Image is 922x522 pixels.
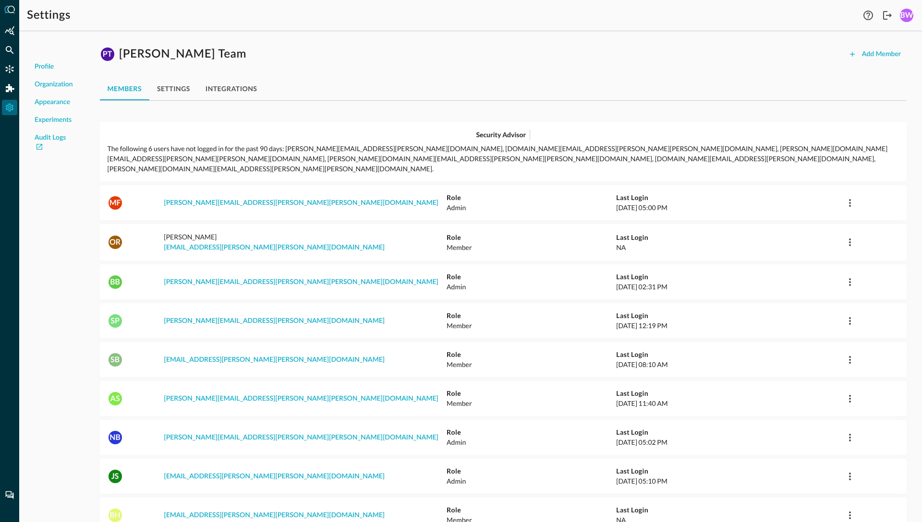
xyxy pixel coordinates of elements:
h5: Role [447,272,616,282]
div: NB [109,431,122,444]
div: JS [109,470,122,483]
p: [DATE] 05:10 PM [616,476,842,486]
button: integrations [198,77,265,100]
button: Help [861,8,876,23]
button: members [100,77,149,100]
h5: Last Login [616,311,842,320]
h5: Last Login [616,350,842,359]
h5: Role [447,466,616,476]
h5: Role [447,193,616,202]
h5: Last Login [616,466,842,476]
button: settings [149,77,198,100]
div: BB [109,275,122,289]
div: PT [101,47,114,61]
div: Federated Search [2,42,17,58]
div: Add Member [862,48,901,60]
a: [PERSON_NAME][EMAIL_ADDRESS][PERSON_NAME][PERSON_NAME][DOMAIN_NAME] [164,200,438,206]
span: Profile [35,62,54,72]
span: Organization [35,80,73,90]
div: BW [900,9,913,22]
div: Connectors [2,61,17,77]
div: SP [109,314,122,328]
div: Settings [2,100,17,115]
p: Admin [447,282,616,292]
p: [DATE] 02:31 PM [616,282,842,292]
span: Experiments [35,115,72,125]
p: Security Advisor [476,130,526,140]
a: [PERSON_NAME][EMAIL_ADDRESS][PERSON_NAME][DOMAIN_NAME] [164,318,385,324]
h5: Last Login [616,389,842,398]
p: Member [447,359,616,369]
h5: Role [447,427,616,437]
h1: [PERSON_NAME] Team [119,47,247,62]
h5: Last Login [616,193,842,202]
p: [DATE] 11:40 AM [616,398,842,408]
div: AS [109,392,122,405]
a: [EMAIL_ADDRESS][PERSON_NAME][PERSON_NAME][DOMAIN_NAME] [164,244,385,251]
div: Summary Insights [2,23,17,38]
div: Addons [2,81,18,96]
span: Appearance [35,97,70,107]
a: [PERSON_NAME][EMAIL_ADDRESS][PERSON_NAME][PERSON_NAME][DOMAIN_NAME] [164,434,438,441]
a: Audit Logs [35,133,73,153]
a: [EMAIL_ADDRESS][PERSON_NAME][PERSON_NAME][DOMAIN_NAME] [164,473,385,480]
div: Chat [2,487,17,503]
p: Admin [447,476,616,486]
h1: Settings [27,8,71,23]
h5: Role [447,233,616,242]
a: [EMAIL_ADDRESS][PERSON_NAME][PERSON_NAME][DOMAIN_NAME] [164,512,385,519]
h5: Role [447,505,616,515]
p: [DATE] 12:19 PM [616,320,842,331]
p: [PERSON_NAME] [164,232,447,253]
h5: Role [447,311,616,320]
p: [DATE] 08:10 AM [616,359,842,369]
a: [EMAIL_ADDRESS][PERSON_NAME][PERSON_NAME][DOMAIN_NAME] [164,356,385,363]
p: [DATE] 05:02 PM [616,437,842,447]
p: Admin [447,202,616,213]
button: Logout [880,8,895,23]
a: [PERSON_NAME][EMAIL_ADDRESS][PERSON_NAME][PERSON_NAME][DOMAIN_NAME] [164,395,438,402]
h5: Role [447,389,616,398]
p: NA [616,242,842,252]
p: Member [447,242,616,252]
a: [PERSON_NAME][EMAIL_ADDRESS][PERSON_NAME][PERSON_NAME][DOMAIN_NAME] [164,279,438,285]
h5: Last Login [616,427,842,437]
h5: Last Login [616,272,842,282]
div: MF [109,196,122,210]
button: Add Member [843,47,907,62]
p: Admin [447,437,616,447]
div: BH [109,509,122,522]
h5: Last Login [616,233,842,242]
p: [DATE] 05:00 PM [616,202,842,213]
p: Member [447,320,616,331]
h5: Last Login [616,505,842,515]
div: OR [109,236,122,249]
p: Member [447,398,616,408]
div: SB [109,353,122,367]
p: The following 6 users have not logged in for the past 90 days: [PERSON_NAME][EMAIL_ADDRESS][PERSO... [108,143,899,174]
h5: Role [447,350,616,359]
